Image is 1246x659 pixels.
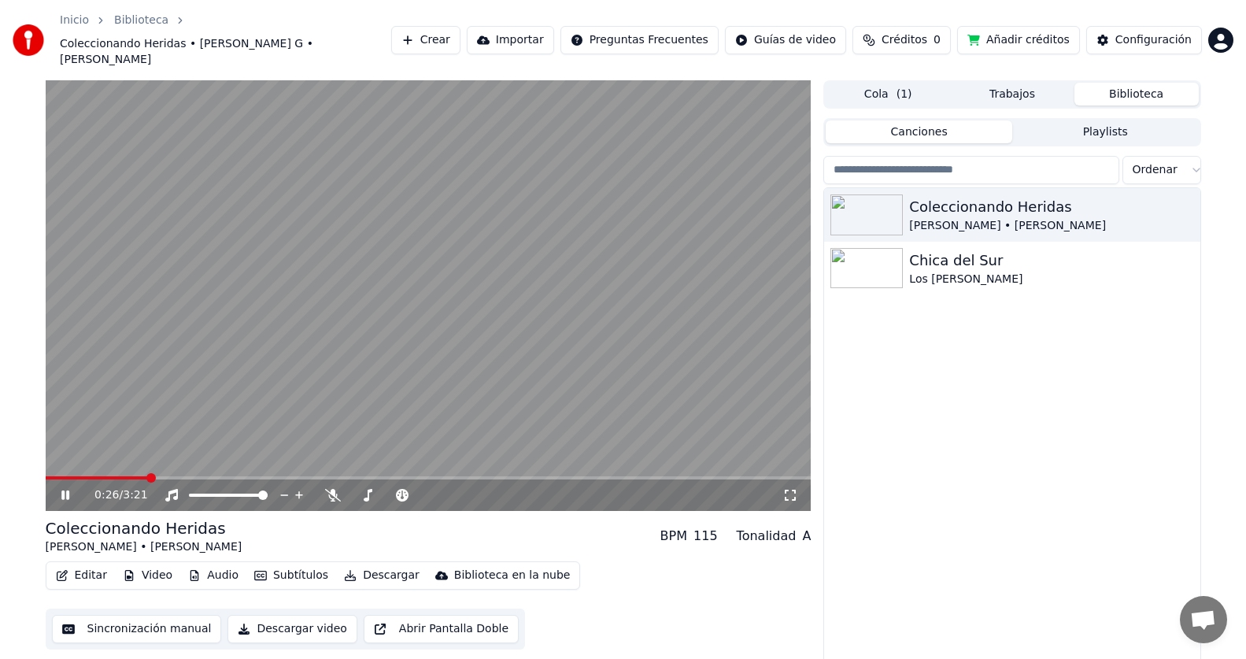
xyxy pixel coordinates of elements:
[1133,162,1178,178] span: Ordenar
[454,568,571,583] div: Biblioteca en la nube
[1012,120,1199,143] button: Playlists
[50,565,113,587] button: Editar
[950,83,1074,106] button: Trabajos
[248,565,335,587] button: Subtítulos
[725,26,846,54] button: Guías de video
[182,565,245,587] button: Audio
[852,26,951,54] button: Créditos0
[116,565,179,587] button: Video
[60,13,89,28] a: Inicio
[897,87,912,102] span: ( 1 )
[364,615,519,643] button: Abrir Pantalla Doble
[693,527,718,546] div: 115
[13,24,44,56] img: youka
[957,26,1080,54] button: Añadir créditos
[909,218,1193,234] div: [PERSON_NAME] • [PERSON_NAME]
[114,13,168,28] a: Biblioteca
[46,517,242,539] div: Coleccionando Heridas
[660,527,687,546] div: BPM
[802,527,811,546] div: A
[60,36,391,68] span: Coleccionando Heridas • [PERSON_NAME] G • [PERSON_NAME]
[60,13,391,68] nav: breadcrumb
[909,250,1193,272] div: Chica del Sur
[826,120,1012,143] button: Canciones
[338,565,426,587] button: Descargar
[227,615,357,643] button: Descargar video
[1074,83,1199,106] button: Biblioteca
[391,26,460,54] button: Crear
[909,196,1193,218] div: Coleccionando Heridas
[123,487,147,503] span: 3:21
[94,487,132,503] div: /
[737,527,797,546] div: Tonalidad
[826,83,950,106] button: Cola
[560,26,719,54] button: Preguntas Frecuentes
[467,26,554,54] button: Importar
[94,487,119,503] span: 0:26
[1115,32,1192,48] div: Configuración
[934,32,941,48] span: 0
[882,32,927,48] span: Créditos
[1086,26,1202,54] button: Configuración
[909,272,1193,287] div: Los [PERSON_NAME]
[52,615,222,643] button: Sincronización manual
[1180,596,1227,643] a: Chat abierto
[46,539,242,555] div: [PERSON_NAME] • [PERSON_NAME]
